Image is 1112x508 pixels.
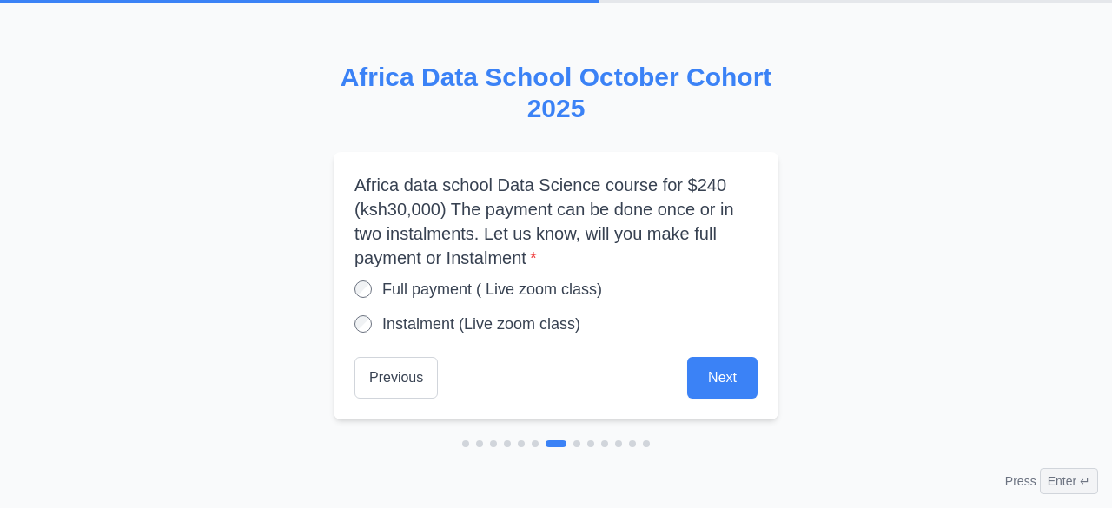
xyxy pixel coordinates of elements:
[354,173,758,270] label: Africa data school Data Science course for $240 (ksh30,000) The payment can be done once or in tw...
[1040,468,1098,494] span: Enter ↵
[1005,468,1098,494] div: Press
[687,357,758,399] button: Next
[334,62,778,124] h2: Africa Data School October Cohort 2025
[382,277,602,301] label: Full payment ( Live zoom class)
[382,312,580,336] label: Instalment (Live zoom class)
[354,357,438,399] button: Previous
